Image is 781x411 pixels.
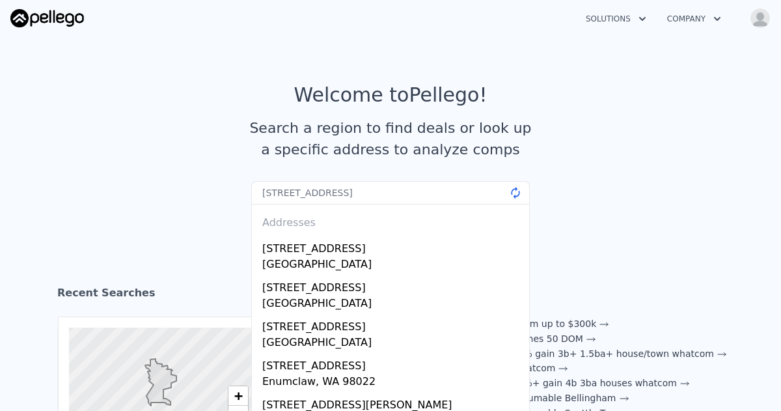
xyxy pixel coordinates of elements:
[262,335,524,353] div: [GEOGRAPHIC_DATA]
[262,314,524,335] div: [STREET_ADDRESS]
[228,386,248,406] a: Zoom in
[245,117,536,160] div: Search a region to find deals or look up a specific address to analyze comps
[512,333,596,344] a: Homes 50 DOM
[512,378,690,388] a: 20%+ gain 4b 3ba houses whatcom
[262,353,524,374] div: [STREET_ADDRESS]
[512,348,727,359] a: 20% gain 3b+ 1.5ba+ house/town whatcom
[262,275,524,296] div: [STREET_ADDRESS]
[251,181,530,205] input: Search an address or region...
[10,9,84,27] img: Pellego
[512,363,569,373] a: Whatcom
[262,374,524,392] div: Enumclaw, WA 98022
[262,236,524,257] div: [STREET_ADDRESS]
[57,275,724,317] div: Recent Searches
[512,393,629,403] a: Assumable Bellingham
[750,8,771,29] img: avatar
[512,319,610,329] a: Bham up to $300k
[262,296,524,314] div: [GEOGRAPHIC_DATA]
[257,205,524,236] div: Addresses
[262,257,524,275] div: [GEOGRAPHIC_DATA]
[294,83,487,107] div: Welcome to Pellego !
[234,388,243,404] span: +
[657,7,732,31] button: Company
[575,7,657,31] button: Solutions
